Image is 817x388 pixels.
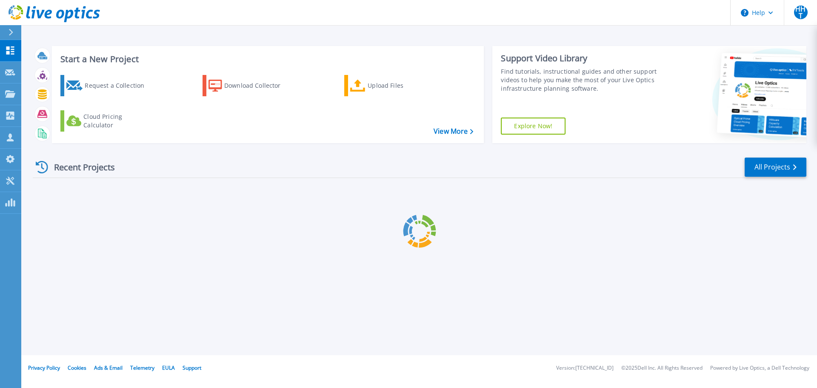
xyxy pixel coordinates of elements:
a: Request a Collection [60,75,155,96]
a: Upload Files [344,75,439,96]
a: Privacy Policy [28,364,60,371]
a: Explore Now! [501,118,566,135]
div: Support Video Library [501,53,661,64]
h3: Start a New Project [60,55,473,64]
a: Cloud Pricing Calculator [60,110,155,132]
li: © 2025 Dell Inc. All Rights Reserved [621,365,703,371]
div: Recent Projects [33,157,126,178]
span: HHT [794,6,808,19]
div: Cloud Pricing Calculator [83,112,151,129]
div: Find tutorials, instructional guides and other support videos to help you make the most of your L... [501,67,661,93]
a: Download Collector [203,75,297,96]
div: Request a Collection [85,77,153,94]
a: Cookies [68,364,86,371]
a: EULA [162,364,175,371]
li: Powered by Live Optics, a Dell Technology [710,365,809,371]
a: Ads & Email [94,364,123,371]
div: Download Collector [224,77,292,94]
a: All Projects [745,158,806,177]
a: View More [434,127,473,135]
a: Telemetry [130,364,154,371]
li: Version: [TECHNICAL_ID] [556,365,614,371]
div: Upload Files [368,77,436,94]
a: Support [183,364,201,371]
